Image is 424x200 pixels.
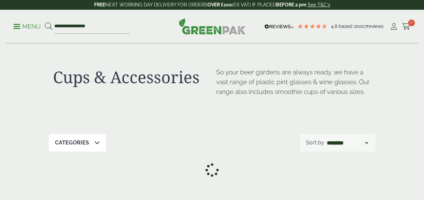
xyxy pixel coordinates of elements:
p: Menu [13,23,41,31]
span: 0 [408,20,415,26]
p: Sort by [306,139,324,147]
div: 4.79 Stars [297,23,328,29]
a: Menu [13,23,41,29]
span: 207 [359,24,367,29]
select: Shop order [326,139,369,147]
strong: OVER £100 [207,2,232,7]
span: Based on [339,24,359,29]
h1: Cups & Accessories [53,67,208,87]
span: reviews [367,24,384,29]
a: 0 [402,22,411,32]
p: Categories [55,139,89,147]
img: REVIEWS.io [264,24,294,29]
img: GreenPak Supplies [179,18,246,34]
span: 4.8 [331,24,339,29]
strong: FREE [94,2,105,7]
a: See T&C's [308,2,330,7]
i: Cart [402,23,411,30]
i: My Account [390,23,398,30]
strong: BEFORE 2 pm [276,2,306,7]
p: So your beer gardens are always ready, we have a vast range of plastic pint glasses & wine glasse... [216,67,371,96]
